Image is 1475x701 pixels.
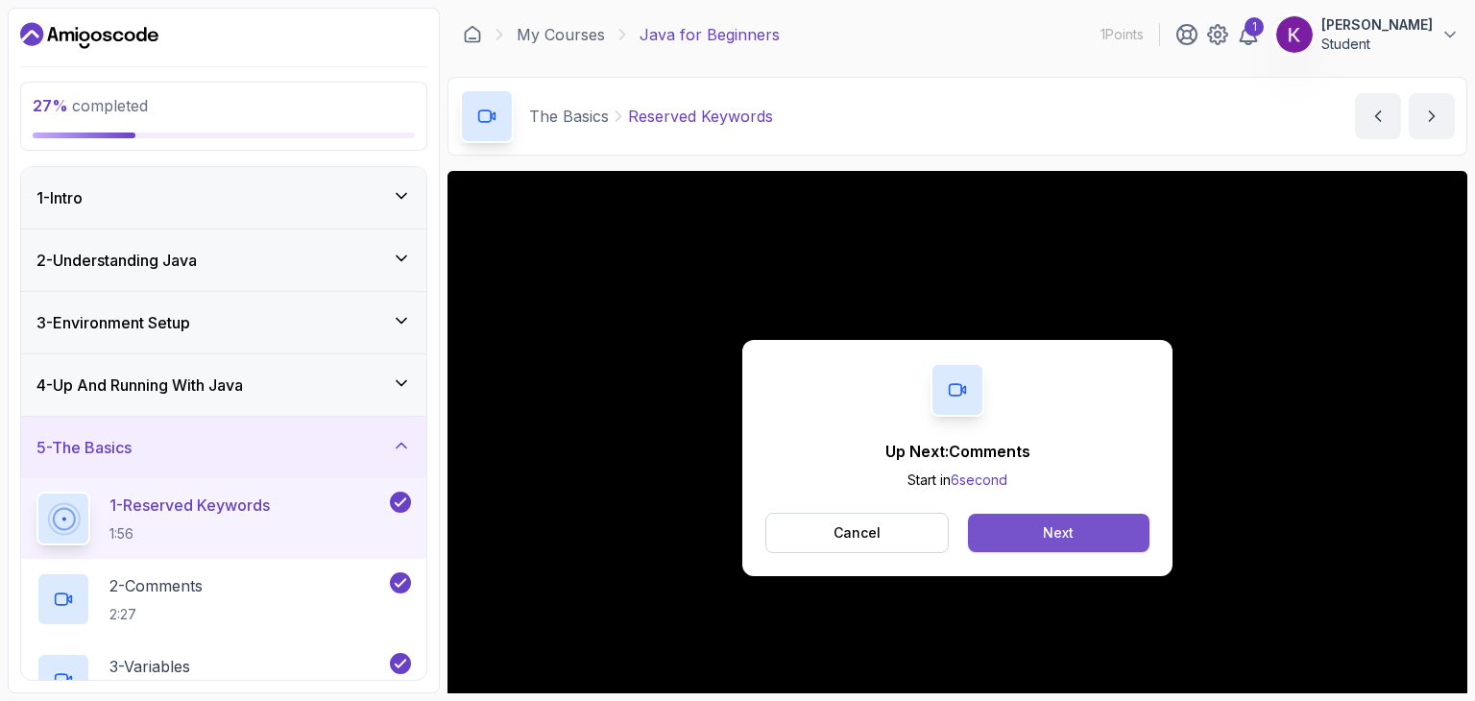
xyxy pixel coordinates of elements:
p: 1:56 [109,524,270,544]
p: 1 - Reserved Keywords [109,494,270,517]
h3: 5 - The Basics [36,436,132,459]
p: 2:27 [109,605,203,624]
h3: 2 - Understanding Java [36,249,197,272]
button: previous content [1355,93,1401,139]
p: Cancel [834,523,881,543]
p: 1 Points [1100,25,1144,44]
p: Student [1321,35,1433,54]
a: Dashboard [463,25,482,44]
button: next content [1409,93,1455,139]
button: 5-The Basics [21,417,426,478]
p: Start in [885,471,1030,490]
h3: 1 - Intro [36,186,83,209]
button: 1-Reserved Keywords1:56 [36,492,411,545]
h3: 3 - Environment Setup [36,311,190,334]
button: 2-Understanding Java [21,230,426,291]
button: 4-Up And Running With Java [21,354,426,416]
div: Next [1043,523,1074,543]
div: 1 [1245,17,1264,36]
p: The Basics [529,105,609,128]
button: 3-Environment Setup [21,292,426,353]
button: Cancel [765,513,949,553]
a: 1 [1237,23,1260,46]
p: 3 - Variables [109,655,190,678]
p: Up Next: Comments [885,440,1030,463]
p: [PERSON_NAME] [1321,15,1433,35]
a: My Courses [517,23,605,46]
p: 2 - Comments [109,574,203,597]
span: 27 % [33,96,68,115]
button: 2-Comments2:27 [36,572,411,626]
p: Java for Beginners [640,23,780,46]
p: Reserved Keywords [628,105,773,128]
button: Next [968,514,1149,552]
span: 6 second [951,471,1007,488]
span: completed [33,96,148,115]
img: user profile image [1276,16,1313,53]
button: user profile image[PERSON_NAME]Student [1275,15,1460,54]
a: Dashboard [20,20,158,51]
button: 1-Intro [21,167,426,229]
h3: 4 - Up And Running With Java [36,374,243,397]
